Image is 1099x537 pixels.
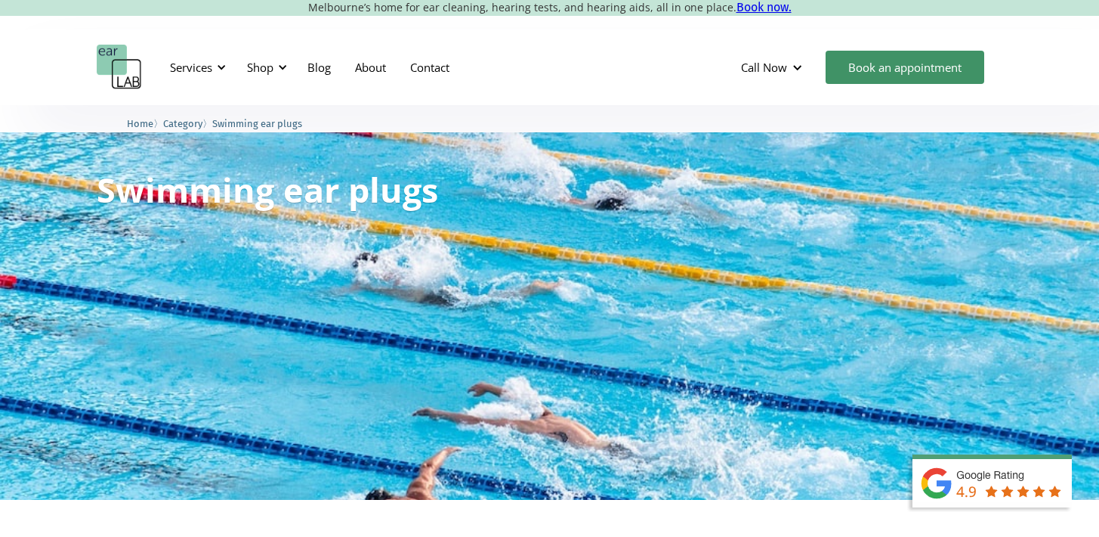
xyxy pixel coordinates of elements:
div: Shop [238,45,292,90]
span: Home [127,118,153,129]
li: 〉 [127,116,163,132]
a: Book an appointment [826,51,984,84]
div: Shop [247,60,273,75]
span: Swimming ear plugs [212,118,302,129]
div: Call Now [741,60,787,75]
a: Blog [295,45,343,89]
div: Services [161,45,230,90]
li: 〉 [163,116,212,132]
a: Category [163,116,202,130]
div: Call Now [729,45,818,90]
span: Category [163,118,202,129]
a: Swimming ear plugs [212,116,302,130]
a: home [97,45,142,90]
a: Home [127,116,153,130]
h1: Swimming ear plugs [97,172,438,206]
div: Services [170,60,212,75]
a: About [343,45,398,89]
a: Contact [398,45,462,89]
